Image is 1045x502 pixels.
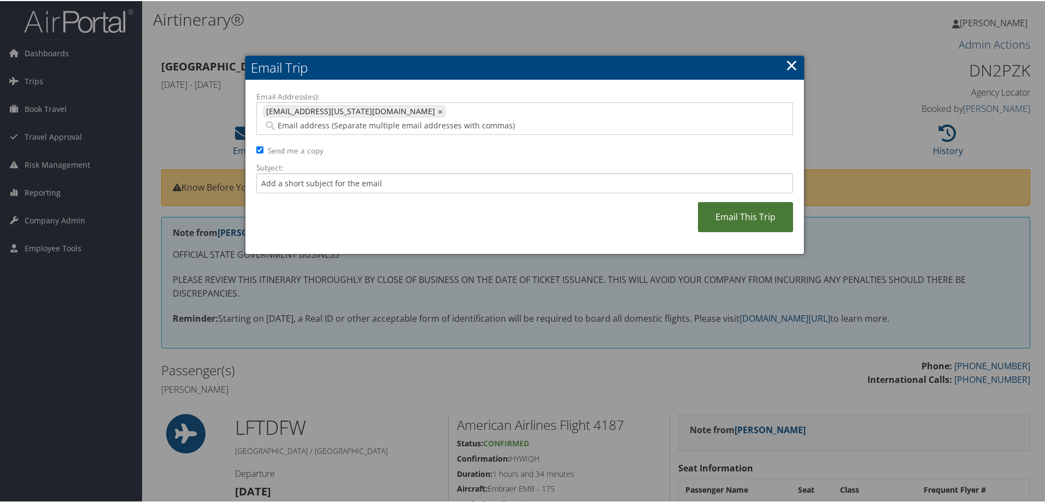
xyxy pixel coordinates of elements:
label: Subject: [256,161,793,172]
a: × [438,105,445,116]
span: [EMAIL_ADDRESS][US_STATE][DOMAIN_NAME] [264,105,435,116]
input: Add a short subject for the email [256,172,793,192]
input: Email address (Separate multiple email addresses with commas) [263,119,655,130]
label: Send me a copy [268,144,324,155]
a: × [785,53,798,75]
h2: Email Trip [245,55,804,79]
label: Email Address(es): [256,90,793,101]
a: Email This Trip [698,201,793,231]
